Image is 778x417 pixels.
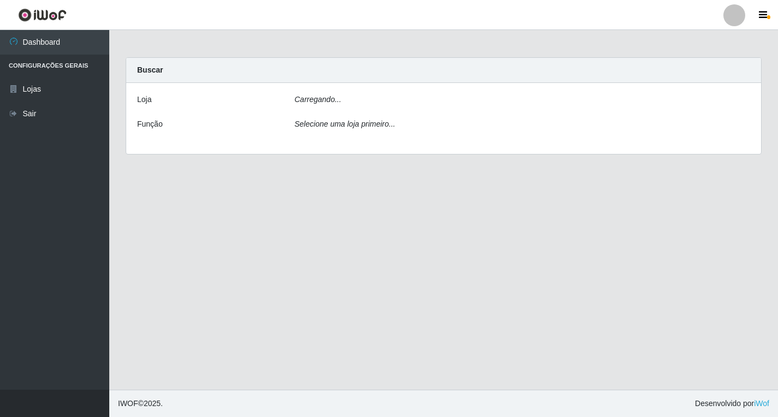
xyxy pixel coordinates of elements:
[137,94,151,105] label: Loja
[294,120,395,128] i: Selecione uma loja primeiro...
[118,399,138,408] span: IWOF
[137,118,163,130] label: Função
[18,8,67,22] img: CoreUI Logo
[294,95,341,104] i: Carregando...
[137,65,163,74] strong: Buscar
[695,398,769,409] span: Desenvolvido por
[118,398,163,409] span: © 2025 .
[754,399,769,408] a: iWof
